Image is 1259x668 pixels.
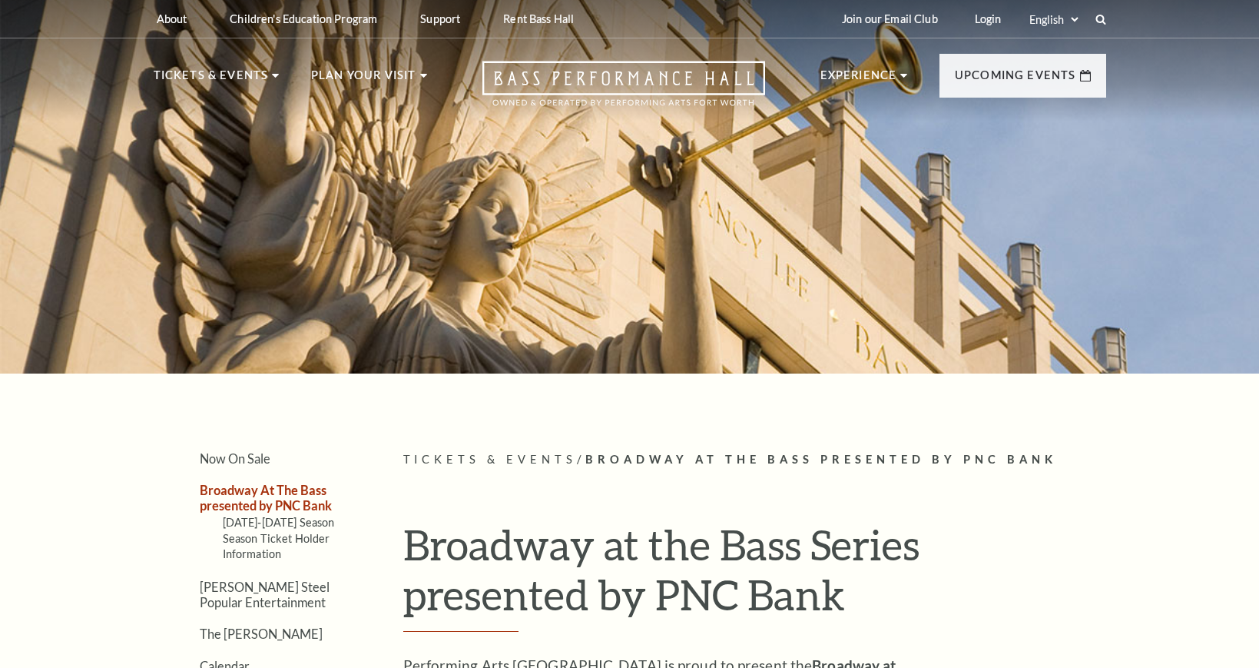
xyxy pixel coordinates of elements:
a: Now On Sale [200,451,270,466]
p: / [403,450,1106,470]
span: Tickets & Events [403,453,578,466]
span: Broadway At The Bass presented by PNC Bank [585,453,1057,466]
a: [DATE]-[DATE] Season [223,516,335,529]
h1: Broadway at the Bass Series presented by PNC Bank [403,520,1106,633]
select: Select: [1026,12,1081,27]
p: Support [420,12,460,25]
a: Season Ticket Holder Information [223,532,330,560]
p: About [157,12,187,25]
p: Rent Bass Hall [503,12,574,25]
p: Children's Education Program [230,12,377,25]
p: Upcoming Events [955,66,1076,94]
p: Experience [820,66,897,94]
a: The [PERSON_NAME] [200,626,323,641]
a: Broadway At The Bass presented by PNC Bank [200,483,332,512]
p: Plan Your Visit [311,66,416,94]
a: [PERSON_NAME] Steel Popular Entertainment [200,580,330,609]
p: Tickets & Events [154,66,269,94]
